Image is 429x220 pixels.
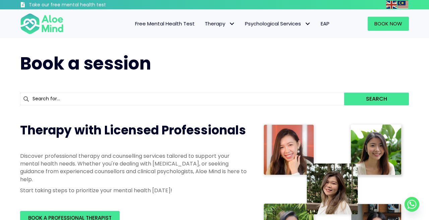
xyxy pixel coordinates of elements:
a: Whatsapp [405,197,419,212]
a: Free Mental Health Test [130,17,200,31]
span: Psychological Services: submenu [303,19,312,29]
span: Book a session [20,51,151,76]
img: ms [397,1,408,9]
a: English [386,1,397,8]
span: Therapy [205,20,235,27]
span: EAP [321,20,329,27]
a: Book Now [368,17,409,31]
span: Book Now [374,20,402,27]
a: Malay [397,1,409,8]
p: Discover professional therapy and counselling services tailored to support your mental health nee... [20,152,248,183]
h3: Take our free mental health test [29,2,142,8]
p: Start taking steps to prioritize your mental health [DATE]! [20,187,248,194]
a: TherapyTherapy: submenu [200,17,240,31]
nav: Menu [72,17,334,31]
button: Search [344,93,409,105]
span: Therapy with Licensed Professionals [20,122,246,139]
span: Psychological Services [245,20,311,27]
a: EAP [316,17,334,31]
img: en [386,1,397,9]
a: Take our free mental health test [20,2,142,9]
a: Psychological ServicesPsychological Services: submenu [240,17,316,31]
span: Free Mental Health Test [135,20,195,27]
img: Aloe mind Logo [20,13,64,35]
input: Search for... [20,93,344,105]
span: Therapy: submenu [227,19,237,29]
